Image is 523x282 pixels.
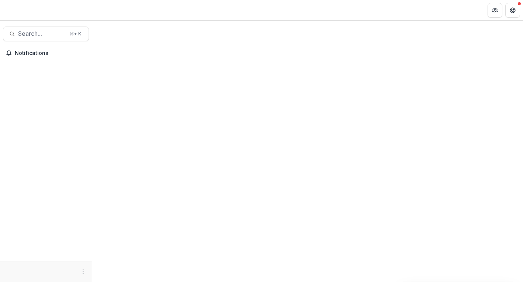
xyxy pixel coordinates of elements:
button: More [79,267,87,276]
span: Notifications [15,50,86,56]
button: Get Help [505,3,520,18]
nav: breadcrumb [95,5,127,15]
button: Partners [488,3,502,18]
button: Notifications [3,47,89,59]
button: Search... [3,27,89,41]
span: Search... [18,30,65,37]
div: ⌘ + K [68,30,83,38]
